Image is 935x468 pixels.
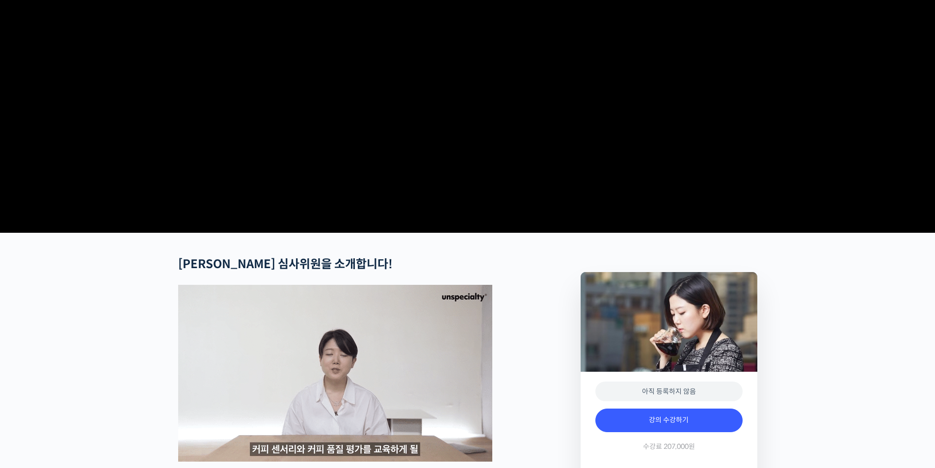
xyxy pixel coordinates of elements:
a: 강의 수강하기 [595,409,743,432]
strong: [PERSON_NAME] 심사위원을 소개합니다 [178,257,388,272]
h2: ! [178,257,529,272]
span: 홈 [31,326,37,334]
a: 홈 [3,311,65,336]
div: 아직 등록하지 않음 [595,382,743,402]
span: 수강료 207,000원 [643,442,695,451]
a: 설정 [127,311,188,336]
span: 설정 [152,326,163,334]
span: 대화 [90,327,102,334]
a: 대화 [65,311,127,336]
